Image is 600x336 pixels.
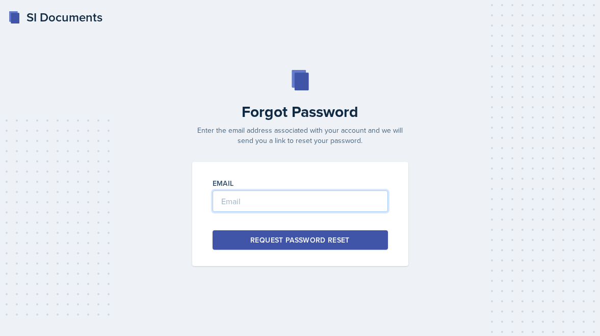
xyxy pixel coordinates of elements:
p: Enter the email address associated with your account and we will send you a link to reset your pa... [186,125,414,146]
h2: Forgot Password [186,103,414,121]
input: Email [213,190,388,212]
a: SI Documents [8,8,102,27]
label: Email [213,178,234,188]
div: Request Password Reset [250,235,350,245]
button: Request Password Reset [213,230,388,250]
